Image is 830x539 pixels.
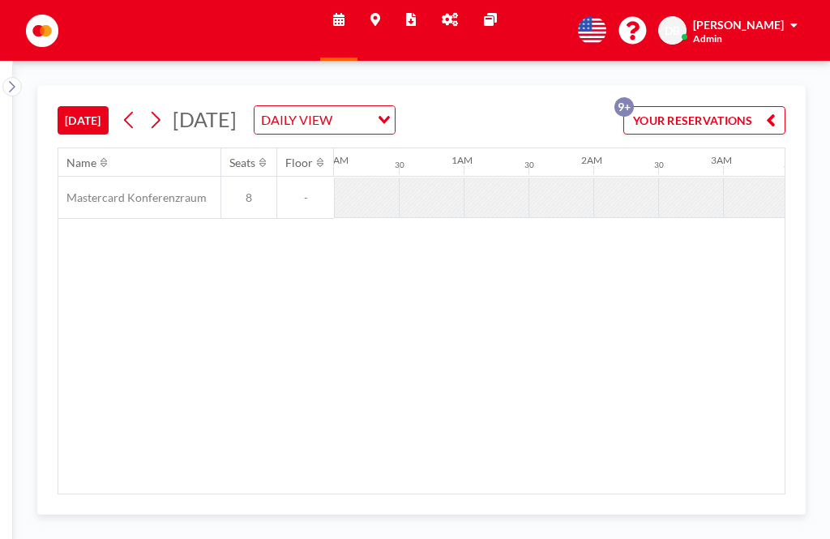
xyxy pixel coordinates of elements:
[451,154,473,166] div: 1AM
[581,154,602,166] div: 2AM
[665,24,680,38] span: DB
[693,32,722,45] span: Admin
[58,106,109,135] button: [DATE]
[784,160,794,170] div: 30
[229,156,255,170] div: Seats
[711,154,732,166] div: 3AM
[26,15,58,47] img: organization-logo
[654,160,664,170] div: 30
[255,106,395,134] div: Search for option
[258,109,336,130] span: DAILY VIEW
[66,156,96,170] div: Name
[277,190,334,205] span: -
[524,160,534,170] div: 30
[623,106,785,135] button: YOUR RESERVATIONS9+
[614,97,634,117] p: 9+
[221,190,276,205] span: 8
[395,160,404,170] div: 30
[337,109,368,130] input: Search for option
[693,18,784,32] span: [PERSON_NAME]
[58,190,207,205] span: Mastercard Konferenzraum
[322,154,349,166] div: 12AM
[173,107,237,131] span: [DATE]
[285,156,313,170] div: Floor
